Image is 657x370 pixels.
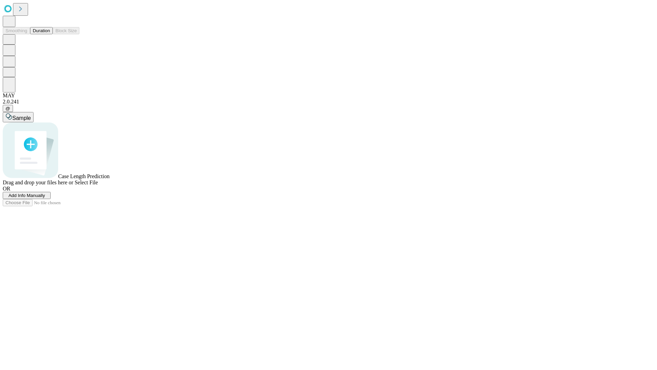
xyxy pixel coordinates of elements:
[9,193,45,198] span: Add Info Manually
[3,180,73,185] span: Drag and drop your files here or
[3,99,654,105] div: 2.0.241
[3,192,51,199] button: Add Info Manually
[12,115,31,121] span: Sample
[53,27,79,34] button: Block Size
[3,92,654,99] div: MAY
[5,106,10,111] span: @
[3,105,13,112] button: @
[75,180,98,185] span: Select File
[3,112,34,122] button: Sample
[3,186,10,192] span: OR
[30,27,53,34] button: Duration
[3,27,30,34] button: Smoothing
[58,173,109,179] span: Case Length Prediction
